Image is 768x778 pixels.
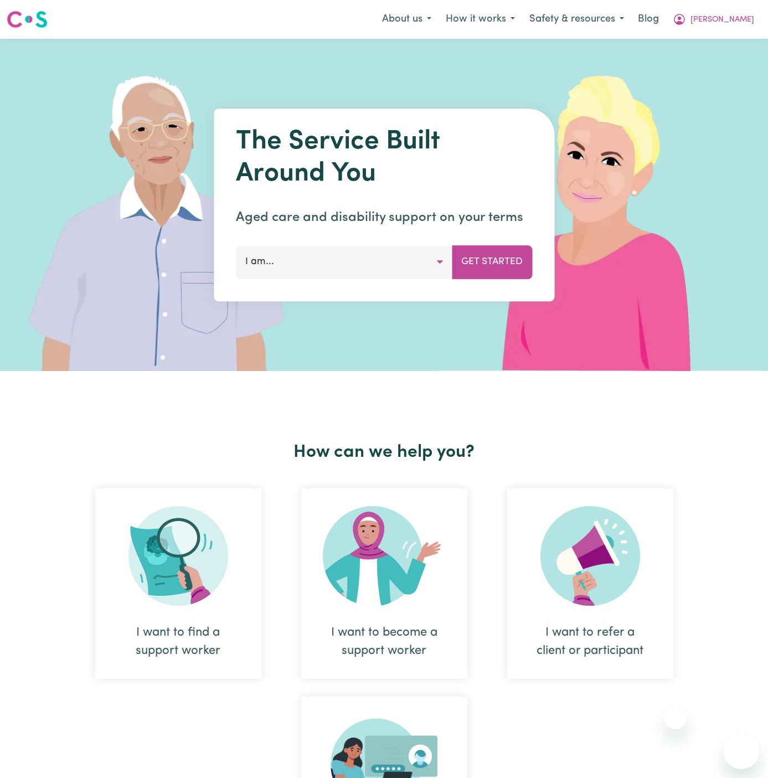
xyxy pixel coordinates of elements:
h2: How can we help you? [75,442,693,463]
button: About us [375,8,439,31]
a: Blog [631,7,666,32]
iframe: Close message [664,707,687,729]
iframe: Button to launch messaging window [724,734,759,769]
span: [PERSON_NAME] [690,14,754,26]
button: I am... [236,245,452,279]
img: Search [128,506,228,606]
div: I want to become a support worker [301,488,467,679]
button: My Account [666,8,761,31]
div: I want to refer a client or participant [507,488,673,679]
button: Get Started [452,245,532,279]
button: How it works [439,8,522,31]
a: Careseekers logo [7,7,48,32]
div: I want to refer a client or participant [534,624,647,660]
img: Refer [540,506,640,606]
p: Aged care and disability support on your terms [236,208,532,228]
div: I want to become a support worker [328,624,441,660]
div: I want to find a support worker [122,624,235,660]
h1: The Service Built Around You [236,126,532,190]
div: I want to find a support worker [95,488,261,679]
button: Safety & resources [522,8,631,31]
img: Careseekers logo [7,9,48,29]
img: Become Worker [323,506,446,606]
